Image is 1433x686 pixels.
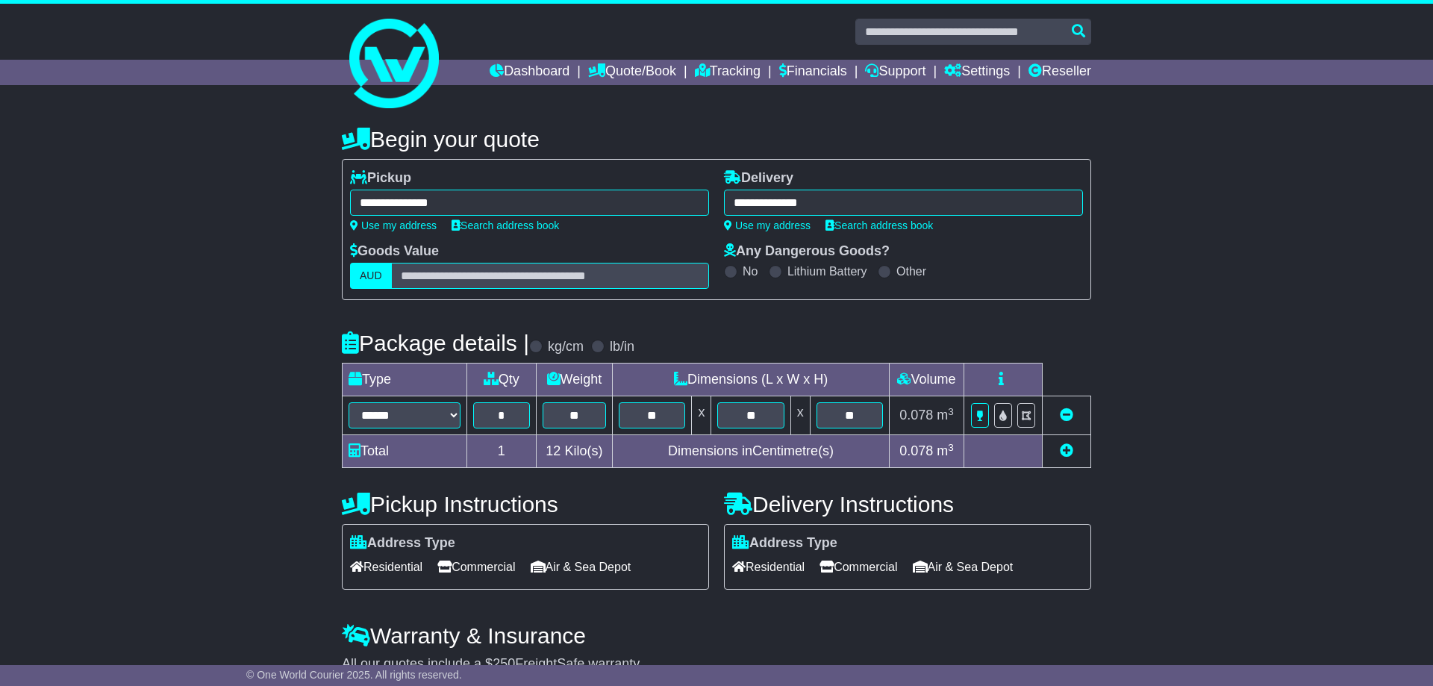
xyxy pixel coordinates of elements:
span: © One World Courier 2025. All rights reserved. [246,669,462,681]
label: Pickup [350,170,411,187]
label: Address Type [350,535,455,552]
td: x [790,396,810,435]
span: 250 [493,656,515,671]
a: Financials [779,60,847,85]
a: Search address book [825,219,933,231]
span: m [937,443,954,458]
span: m [937,408,954,422]
label: Lithium Battery [787,264,867,278]
span: Air & Sea Depot [531,555,631,579]
td: Dimensions (L x W x H) [613,364,890,396]
a: Reseller [1028,60,1091,85]
span: Residential [350,555,422,579]
label: Delivery [724,170,793,187]
span: 0.078 [899,408,933,422]
span: 12 [546,443,561,458]
label: Address Type [732,535,837,552]
a: Support [865,60,925,85]
label: AUD [350,263,392,289]
td: Qty [467,364,537,396]
a: Quote/Book [588,60,676,85]
label: Goods Value [350,243,439,260]
sup: 3 [948,442,954,453]
h4: Delivery Instructions [724,492,1091,517]
a: Add new item [1060,443,1073,458]
h4: Package details | [342,331,529,355]
sup: 3 [948,406,954,417]
td: Type [343,364,467,396]
span: Commercial [437,555,515,579]
div: All our quotes include a $ FreightSafe warranty. [342,656,1091,673]
a: Use my address [350,219,437,231]
a: Dashboard [490,60,569,85]
a: Search address book [452,219,559,231]
h4: Warranty & Insurance [342,623,1091,648]
a: Settings [944,60,1010,85]
td: Kilo(s) [536,435,613,468]
td: x [692,396,711,435]
h4: Pickup Instructions [342,492,709,517]
td: Total [343,435,467,468]
td: Volume [889,364,964,396]
span: Air & Sea Depot [913,555,1014,579]
h4: Begin your quote [342,127,1091,152]
label: Other [896,264,926,278]
label: kg/cm [548,339,584,355]
span: 0.078 [899,443,933,458]
span: Commercial [819,555,897,579]
td: 1 [467,435,537,468]
label: Any Dangerous Goods? [724,243,890,260]
label: lb/in [610,339,634,355]
a: Tracking [695,60,761,85]
a: Remove this item [1060,408,1073,422]
td: Dimensions in Centimetre(s) [613,435,890,468]
a: Use my address [724,219,811,231]
label: No [743,264,758,278]
td: Weight [536,364,613,396]
span: Residential [732,555,805,579]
